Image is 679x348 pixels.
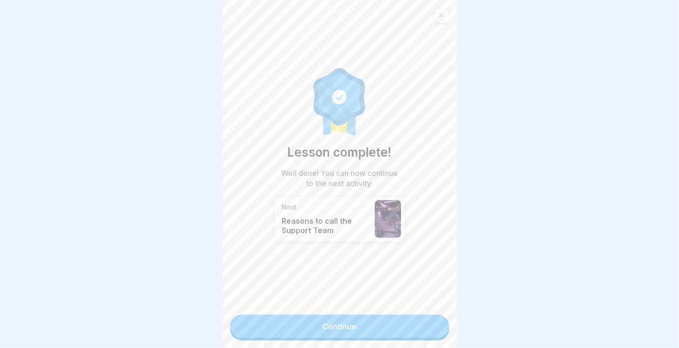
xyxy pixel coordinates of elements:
[308,66,371,136] img: completion.svg
[282,203,370,212] p: Next
[230,315,449,338] a: Continue
[282,216,370,235] p: Reasons to call the Support Team
[279,168,401,189] p: Well done! You can now continue to the next activity.
[288,144,392,161] p: Lesson complete!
